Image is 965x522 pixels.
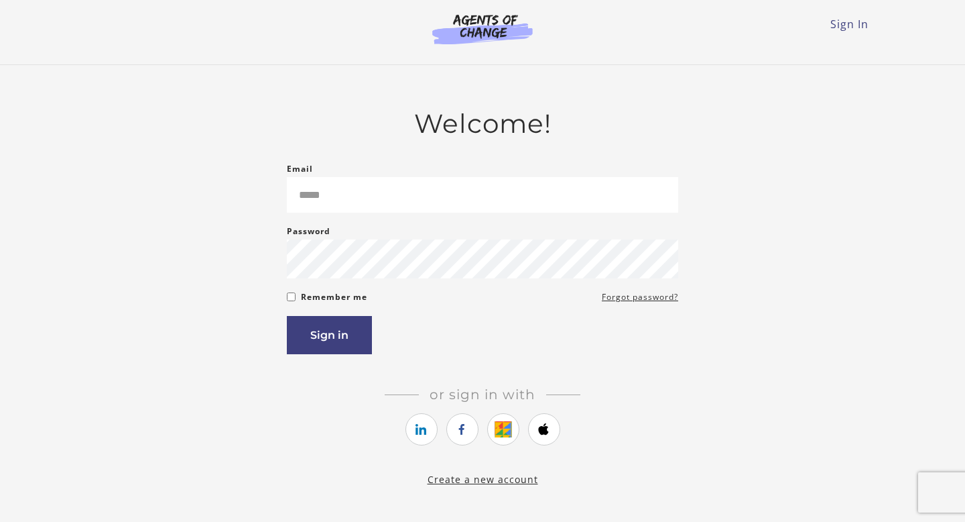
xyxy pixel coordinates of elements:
[419,386,546,403] span: Or sign in with
[528,413,560,446] a: https://courses.thinkific.com/users/auth/apple?ss%5Breferral%5D=&ss%5Buser_return_to%5D=https%3A%...
[287,316,372,354] button: Sign in
[602,289,678,305] a: Forgot password?
[487,413,519,446] a: https://courses.thinkific.com/users/auth/google?ss%5Breferral%5D=&ss%5Buser_return_to%5D=https%3A...
[301,289,367,305] label: Remember me
[287,223,330,240] label: Password
[446,413,478,446] a: https://courses.thinkific.com/users/auth/facebook?ss%5Breferral%5D=&ss%5Buser_return_to%5D=https%...
[287,161,313,177] label: Email
[405,413,438,446] a: https://courses.thinkific.com/users/auth/linkedin?ss%5Breferral%5D=&ss%5Buser_return_to%5D=https%...
[830,17,868,32] a: Sign In
[287,108,678,140] h2: Welcome!
[428,473,538,486] a: Create a new account
[418,13,547,44] img: Agents of Change Logo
